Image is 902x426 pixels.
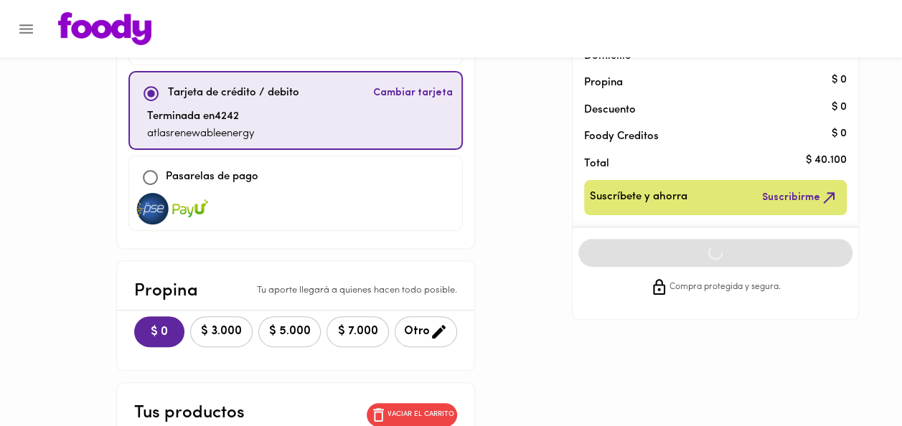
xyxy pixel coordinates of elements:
[9,11,44,47] button: Menu
[584,103,636,118] p: Descuento
[134,316,184,347] button: $ 0
[584,129,824,144] p: Foody Creditos
[258,316,321,347] button: $ 5.000
[146,326,173,339] span: $ 0
[147,126,255,143] p: atlasrenewableenergy
[134,278,198,304] p: Propina
[199,325,243,339] span: $ 3.000
[584,156,824,171] p: Total
[168,85,299,102] p: Tarjeta de crédito / debito
[404,323,448,341] span: Otro
[336,325,380,339] span: $ 7.000
[135,193,171,224] img: visa
[58,12,151,45] img: logo.png
[832,126,847,141] p: $ 0
[806,153,847,169] p: $ 40.100
[326,316,389,347] button: $ 7.000
[395,316,457,347] button: Otro
[590,189,687,207] span: Suscríbete y ahorra
[759,186,841,209] button: Suscribirme
[373,86,453,100] span: Cambiar tarjeta
[190,316,253,347] button: $ 3.000
[584,75,824,90] p: Propina
[670,280,781,295] span: Compra protegida y segura.
[819,343,888,412] iframe: Messagebird Livechat Widget
[370,78,456,109] button: Cambiar tarjeta
[832,72,847,87] p: $ 0
[387,410,454,420] p: Vaciar el carrito
[762,189,838,207] span: Suscribirme
[147,109,255,126] p: Terminada en 4242
[134,400,245,426] p: Tus productos
[166,169,258,186] p: Pasarelas de pago
[172,193,208,224] img: visa
[257,284,457,298] p: Tu aporte llegará a quienes hacen todo posible.
[268,325,311,339] span: $ 5.000
[832,100,847,115] p: $ 0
